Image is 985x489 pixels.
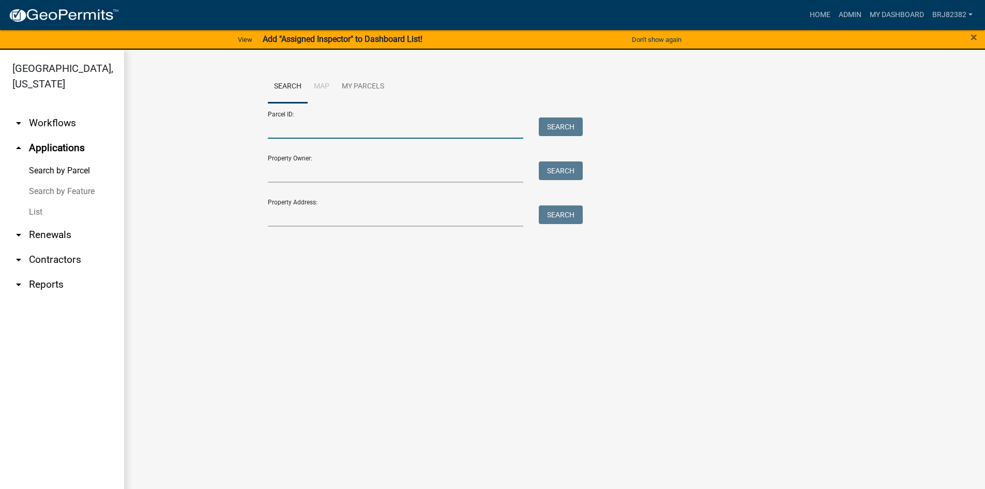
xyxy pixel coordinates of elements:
[336,70,390,103] a: My Parcels
[12,117,25,129] i: arrow_drop_down
[835,5,866,25] a: Admin
[928,5,977,25] a: brj82382
[268,70,308,103] a: Search
[539,117,583,136] button: Search
[971,30,977,45] span: ×
[263,34,422,44] strong: Add "Assigned Inspector" to Dashboard List!
[12,254,25,266] i: arrow_drop_down
[539,205,583,224] button: Search
[12,229,25,241] i: arrow_drop_down
[971,31,977,43] button: Close
[866,5,928,25] a: My Dashboard
[806,5,835,25] a: Home
[12,142,25,154] i: arrow_drop_up
[12,278,25,291] i: arrow_drop_down
[628,31,686,48] button: Don't show again
[234,31,256,48] a: View
[539,161,583,180] button: Search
